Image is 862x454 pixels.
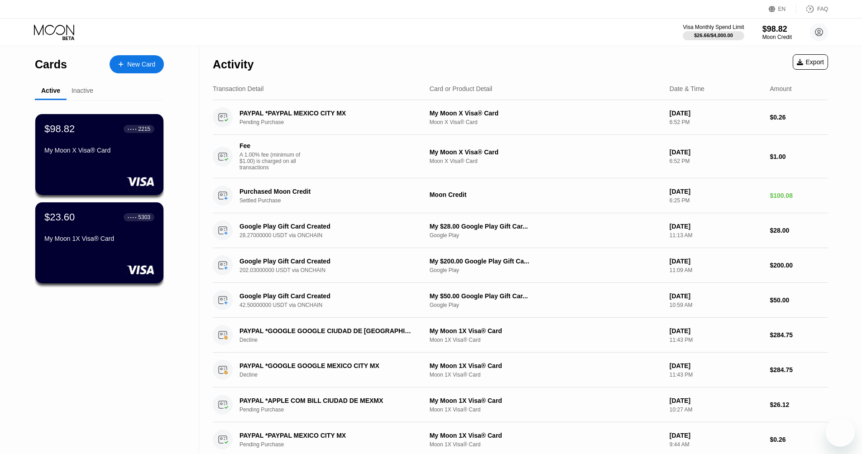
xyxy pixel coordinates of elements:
[770,153,828,160] div: $1.00
[239,397,415,404] div: PAYPAL *APPLE COM BILL CIUDAD DE MEXMX
[778,6,786,12] div: EN
[239,142,303,149] div: Fee
[430,85,493,92] div: Card or Product Detail
[670,223,763,230] div: [DATE]
[770,296,828,304] div: $50.00
[35,114,163,195] div: $98.82● ● ● ●2215My Moon X Visa® Card
[72,87,93,94] div: Inactive
[670,337,763,343] div: 11:43 PM
[213,135,828,178] div: FeeA 1.00% fee (minimum of $1.00) is charged on all transactionsMy Moon X Visa® CardMoon X Visa® ...
[239,327,415,335] div: PAYPAL *GOOGLE GOOGLE CIUDAD DE [GEOGRAPHIC_DATA]
[44,235,154,242] div: My Moon 1X Visa® Card
[41,87,60,94] div: Active
[796,5,828,14] div: FAQ
[213,213,828,248] div: Google Play Gift Card Created28.27000000 USDT via ONCHAINMy $28.00 Google Play Gift Car...Google ...
[239,292,415,300] div: Google Play Gift Card Created
[430,292,662,300] div: My $50.00 Google Play Gift Car...
[826,418,855,447] iframe: Button to launch messaging window, conversation in progress
[110,55,164,73] div: New Card
[770,262,828,269] div: $200.00
[239,119,428,125] div: Pending Purchase
[770,331,828,339] div: $284.75
[35,202,163,283] div: $23.60● ● ● ●5303My Moon 1X Visa® Card
[670,119,763,125] div: 6:52 PM
[430,406,662,413] div: Moon 1X Visa® Card
[239,372,428,378] div: Decline
[239,432,415,439] div: PAYPAL *PAYPAL MEXICO CITY MX
[239,362,415,369] div: PAYPAL *GOOGLE GOOGLE MEXICO CITY MX
[670,188,763,195] div: [DATE]
[797,58,824,66] div: Export
[770,114,828,121] div: $0.26
[128,216,137,219] div: ● ● ● ●
[213,58,254,71] div: Activity
[430,362,662,369] div: My Moon 1X Visa® Card
[213,178,828,213] div: Purchased Moon CreditSettled PurchaseMoon Credit[DATE]6:25 PM$100.08
[430,337,662,343] div: Moon 1X Visa® Card
[683,24,744,30] div: Visa Monthly Spend Limit
[430,119,662,125] div: Moon X Visa® Card
[430,441,662,448] div: Moon 1X Visa® Card
[670,327,763,335] div: [DATE]
[670,406,763,413] div: 10:27 AM
[213,248,828,283] div: Google Play Gift Card Created202.03000000 USDT via ONCHAINMy $200.00 Google Play Gift Ca...Google...
[670,258,763,265] div: [DATE]
[762,34,792,40] div: Moon Credit
[239,302,428,308] div: 42.50000000 USDT via ONCHAIN
[770,227,828,234] div: $28.00
[44,147,154,154] div: My Moon X Visa® Card
[239,267,428,273] div: 202.03000000 USDT via ONCHAIN
[670,197,763,204] div: 6:25 PM
[817,6,828,12] div: FAQ
[430,327,662,335] div: My Moon 1X Visa® Card
[670,267,763,273] div: 11:09 AM
[769,5,796,14] div: EN
[213,318,828,353] div: PAYPAL *GOOGLE GOOGLE CIUDAD DE [GEOGRAPHIC_DATA]DeclineMy Moon 1X Visa® CardMoon 1X Visa® Card[D...
[239,188,415,195] div: Purchased Moon Credit
[670,158,763,164] div: 6:52 PM
[213,387,828,422] div: PAYPAL *APPLE COM BILL CIUDAD DE MEXMXPending PurchaseMy Moon 1X Visa® CardMoon 1X Visa® Card[DAT...
[44,123,75,135] div: $98.82
[670,148,763,156] div: [DATE]
[430,148,662,156] div: My Moon X Visa® Card
[239,197,428,204] div: Settled Purchase
[213,85,263,92] div: Transaction Detail
[430,302,662,308] div: Google Play
[239,110,415,117] div: PAYPAL *PAYPAL MEXICO CITY MX
[430,267,662,273] div: Google Play
[670,302,763,308] div: 10:59 AM
[430,258,662,265] div: My $200.00 Google Play Gift Ca...
[213,353,828,387] div: PAYPAL *GOOGLE GOOGLE MEXICO CITY MXDeclineMy Moon 1X Visa® CardMoon 1X Visa® Card[DATE]11:43 PM$...
[138,214,150,220] div: 5303
[430,372,662,378] div: Moon 1X Visa® Card
[770,401,828,408] div: $26.12
[762,24,792,34] div: $98.82
[770,366,828,373] div: $284.75
[430,432,662,439] div: My Moon 1X Visa® Card
[694,33,733,38] div: $26.66 / $4,000.00
[670,397,763,404] div: [DATE]
[239,337,428,343] div: Decline
[239,232,428,239] div: 28.27000000 USDT via ONCHAIN
[430,232,662,239] div: Google Play
[762,24,792,40] div: $98.82Moon Credit
[430,191,662,198] div: Moon Credit
[430,397,662,404] div: My Moon 1X Visa® Card
[770,192,828,199] div: $100.08
[239,406,428,413] div: Pending Purchase
[670,292,763,300] div: [DATE]
[35,58,67,71] div: Cards
[670,441,763,448] div: 9:44 AM
[670,432,763,439] div: [DATE]
[213,100,828,135] div: PAYPAL *PAYPAL MEXICO CITY MXPending PurchaseMy Moon X Visa® CardMoon X Visa® Card[DATE]6:52 PM$0.26
[239,441,428,448] div: Pending Purchase
[770,436,828,443] div: $0.26
[239,258,415,265] div: Google Play Gift Card Created
[430,223,662,230] div: My $28.00 Google Play Gift Car...
[213,283,828,318] div: Google Play Gift Card Created42.50000000 USDT via ONCHAINMy $50.00 Google Play Gift Car...Google ...
[44,211,75,223] div: $23.60
[683,24,744,40] div: Visa Monthly Spend Limit$26.66/$4,000.00
[430,158,662,164] div: Moon X Visa® Card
